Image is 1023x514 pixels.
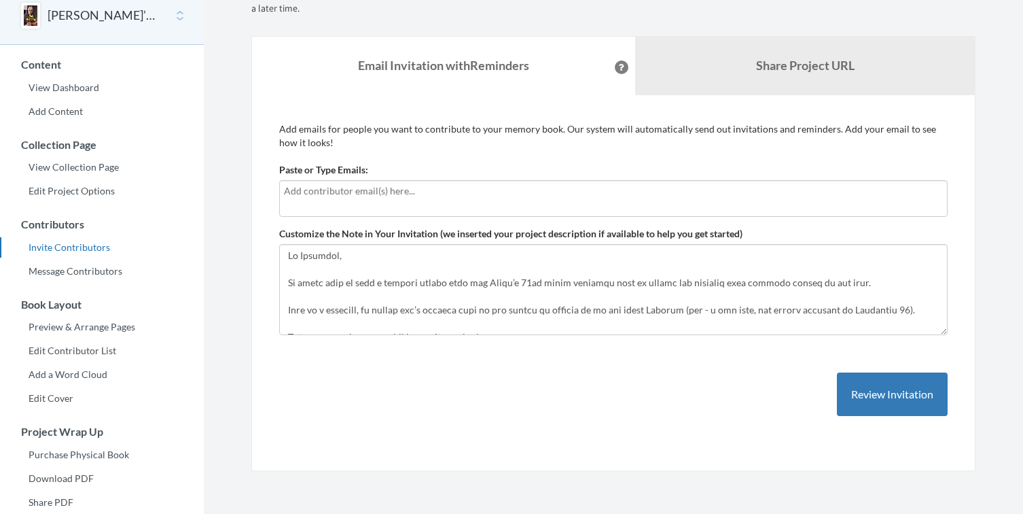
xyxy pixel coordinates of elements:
[279,227,742,241] label: Customize the Note in Your Invitation (we inserted your project description if available to help ...
[279,122,948,150] p: Add emails for people you want to contribute to your memory book. Our system will automatically s...
[27,10,76,22] span: Support
[1,426,204,438] h3: Project Wrap Up
[1,218,204,230] h3: Contributors
[756,58,855,73] b: Share Project URL
[1,298,204,311] h3: Book Layout
[1,139,204,151] h3: Collection Page
[1,58,204,71] h3: Content
[48,7,158,24] button: [PERSON_NAME]’s 80th Birthday
[279,244,948,335] textarea: Lo Ipsumdol, Si ametc adip el sedd e tempori utlabo etdo mag Aliqu’e 71ad minim veniamqu nost ex ...
[284,184,943,199] input: Add contributor email(s) here...
[837,373,948,417] button: Review Invitation
[279,163,368,177] label: Paste or Type Emails:
[358,58,529,73] strong: Email Invitation with Reminders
